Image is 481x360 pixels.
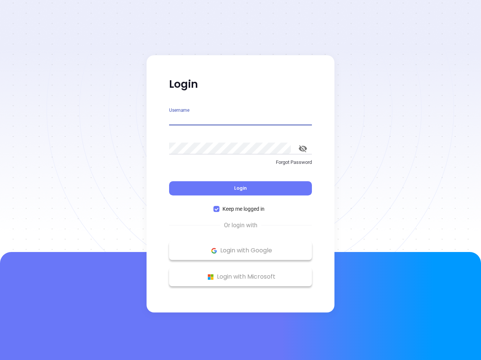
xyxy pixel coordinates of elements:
[169,159,312,172] a: Forgot Password
[169,159,312,166] p: Forgot Password
[169,241,312,260] button: Google Logo Login with Google
[173,245,308,256] p: Login with Google
[169,78,312,91] p: Login
[220,221,261,230] span: Or login with
[219,205,268,213] span: Keep me logged in
[169,267,312,286] button: Microsoft Logo Login with Microsoft
[173,271,308,282] p: Login with Microsoft
[169,181,312,195] button: Login
[209,246,219,255] img: Google Logo
[169,108,189,112] label: Username
[294,139,312,157] button: toggle password visibility
[234,185,247,191] span: Login
[206,272,215,282] img: Microsoft Logo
